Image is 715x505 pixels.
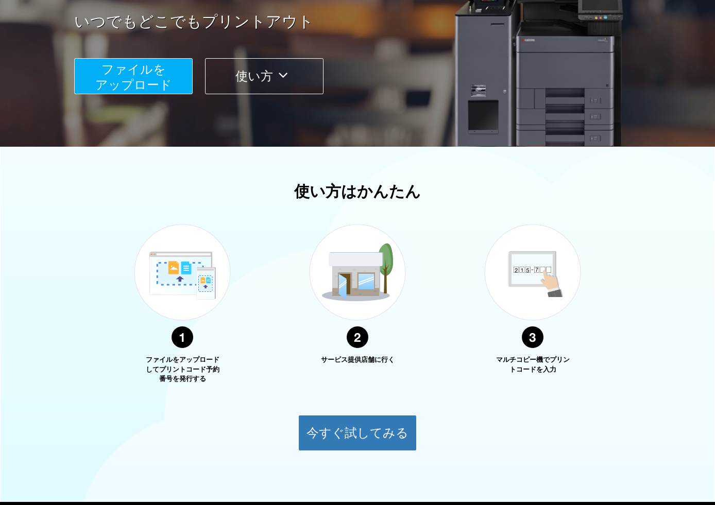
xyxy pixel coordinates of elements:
[205,58,324,94] button: 使い方
[74,58,193,94] button: ファイルを​​アップロード
[144,355,221,384] p: ファイルをアップロードしてプリントコード予約番号を発行する
[319,355,396,365] p: サービス提供店舗に行く
[74,11,667,33] a: いつでもどこでもプリントアウト
[95,62,172,92] span: ファイルを ​​アップロード
[298,415,417,451] button: 今すぐ試してみる
[494,355,571,374] p: マルチコピー機でプリントコードを入力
